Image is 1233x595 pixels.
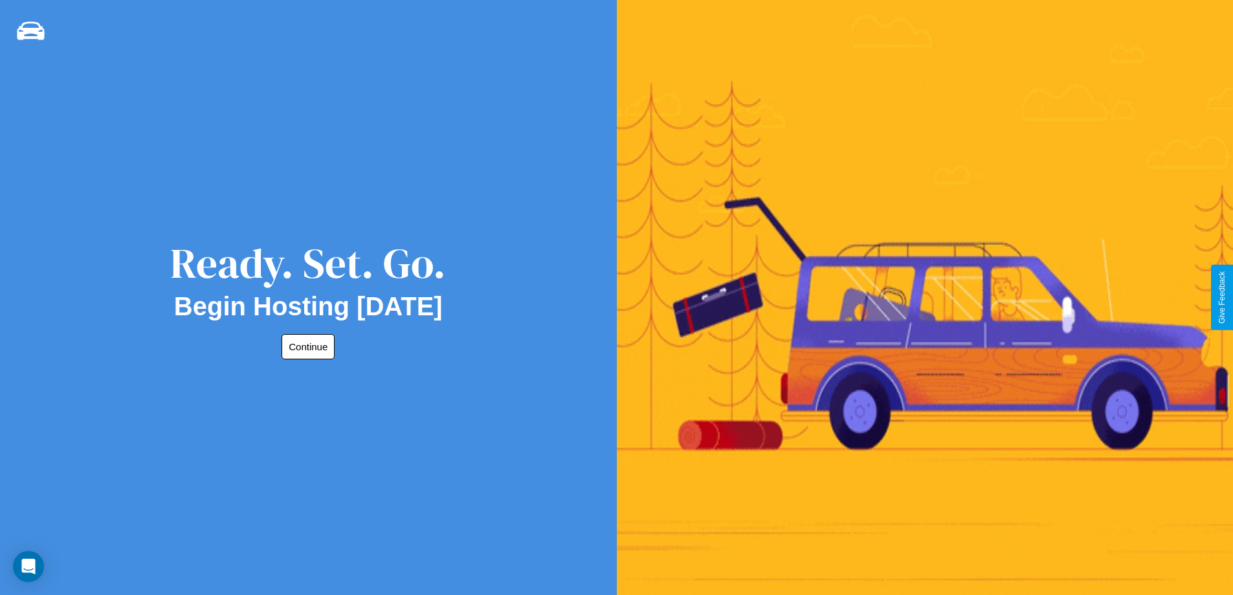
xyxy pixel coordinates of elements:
[170,234,446,292] div: Ready. Set. Go.
[174,292,443,321] h2: Begin Hosting [DATE]
[13,551,44,582] div: Open Intercom Messenger
[1217,271,1227,324] div: Give Feedback
[282,334,335,359] button: Continue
